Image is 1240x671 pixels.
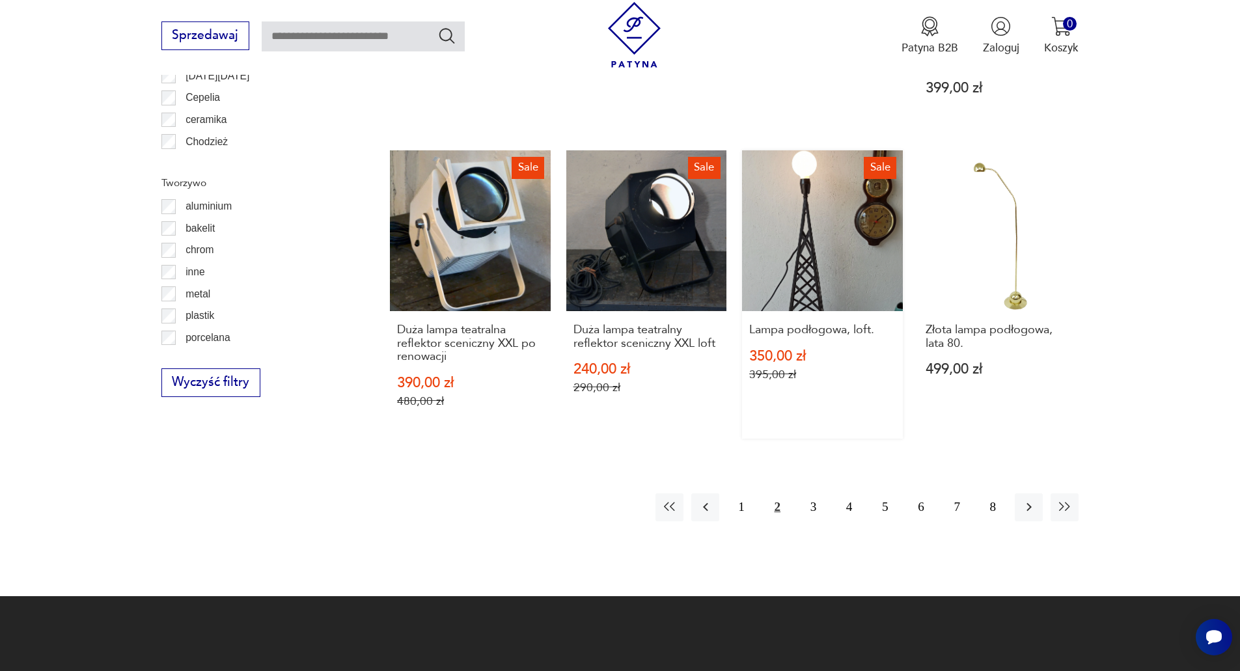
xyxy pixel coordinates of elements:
p: inne [186,264,204,281]
img: Ikona medalu [920,16,940,36]
button: Szukaj [437,26,456,45]
img: Ikonka użytkownika [991,16,1011,36]
button: 0Koszyk [1044,16,1079,55]
button: 6 [907,493,935,521]
button: 3 [799,493,827,521]
button: Patyna B2B [902,16,958,55]
p: 240,00 zł [573,363,720,376]
button: 8 [979,493,1007,521]
p: 390,00 zł [397,376,544,390]
p: chrom [186,241,214,258]
h3: Duża lampa teatralna reflektor sceniczny XXL po renowacji [397,323,544,363]
p: Koszyk [1044,40,1079,55]
h3: Duża lampa teatralny reflektor sceniczny XXL loft [573,323,720,350]
p: porcelana [186,329,230,346]
iframe: Smartsupp widget button [1196,619,1232,655]
p: Ćmielów [186,155,225,172]
button: 2 [764,493,792,521]
p: 290,00 zł [573,381,720,394]
p: 480,00 zł [397,394,544,408]
p: Cepelia [186,89,220,106]
a: SaleDuża lampa teatralny reflektor sceniczny XXL loftDuża lampa teatralny reflektor sceniczny XXL... [566,150,727,438]
p: Tworzywo [161,174,353,191]
a: Ikona medaluPatyna B2B [902,16,958,55]
p: Patyna B2B [902,40,958,55]
p: plastik [186,307,214,324]
p: aluminium [186,198,232,215]
p: 350,00 zł [749,349,896,363]
h3: Lampa podłogowa, loft. [749,323,896,336]
a: Sprzedawaj [161,31,249,42]
button: 7 [943,493,971,521]
p: Chodzież [186,133,228,150]
a: Złota lampa podłogowa, lata 80.Złota lampa podłogowa, lata 80.499,00 zł [918,150,1079,438]
button: 4 [835,493,863,521]
p: porcelit [186,351,218,368]
button: Wyczyść filtry [161,368,260,397]
button: 5 [871,493,899,521]
p: 399,00 zł [926,81,1072,95]
p: 395,00 zł [749,368,896,381]
p: ceramika [186,111,227,128]
p: metal [186,286,210,303]
p: bakelit [186,220,215,237]
button: 1 [727,493,755,521]
img: Ikona koszyka [1051,16,1071,36]
p: 499,00 zł [926,363,1072,376]
p: Zaloguj [983,40,1019,55]
p: [DATE][DATE] [186,68,249,85]
button: Zaloguj [983,16,1019,55]
h3: Złota lampa podłogowa, lata 80. [926,323,1072,350]
a: SaleDuża lampa teatralna reflektor sceniczny XXL po renowacjiDuża lampa teatralna reflektor sceni... [390,150,551,438]
button: Sprzedawaj [161,21,249,50]
div: 0 [1063,17,1077,31]
img: Patyna - sklep z meblami i dekoracjami vintage [601,2,667,68]
a: SaleLampa podłogowa, loft.Lampa podłogowa, loft.350,00 zł395,00 zł [742,150,903,438]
